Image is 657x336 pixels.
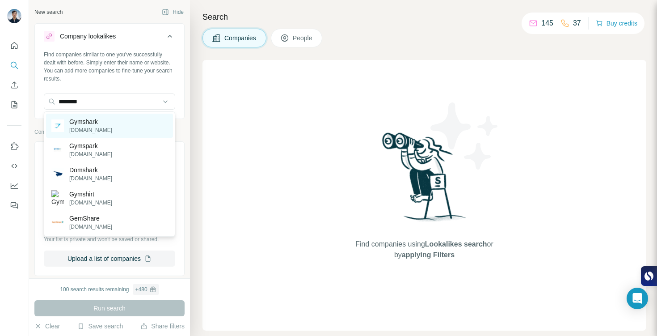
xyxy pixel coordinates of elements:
[34,128,185,136] p: Company information
[627,288,648,309] div: Open Intercom Messenger
[69,223,112,231] p: [DOMAIN_NAME]
[69,141,112,150] p: Gymspark
[378,130,471,230] img: Surfe Illustration - Woman searching with binoculars
[77,322,123,331] button: Save search
[293,34,313,43] span: People
[135,285,147,293] div: + 480
[156,5,190,19] button: Hide
[224,34,257,43] span: Companies
[69,190,112,199] p: Gymshirt
[69,117,112,126] p: Gymshark
[402,251,455,259] span: applying Filters
[69,126,112,134] p: [DOMAIN_NAME]
[34,322,60,331] button: Clear
[425,240,487,248] span: Lookalikes search
[44,251,175,267] button: Upload a list of companies
[7,57,21,73] button: Search
[60,32,116,41] div: Company lookalikes
[541,18,553,29] p: 145
[51,190,64,206] img: Gymshirt
[7,97,21,113] button: My lists
[44,51,175,83] div: Find companies similar to one you've successfully dealt with before. Simply enter their name or w...
[7,158,21,174] button: Use Surfe API
[69,199,112,207] p: [DOMAIN_NAME]
[7,77,21,93] button: Enrich CSV
[35,144,184,169] button: Company
[69,166,112,174] p: Domshark
[69,174,112,183] p: [DOMAIN_NAME]
[425,96,505,176] img: Surfe Illustration - Stars
[7,138,21,154] button: Use Surfe on LinkedIn
[69,214,112,223] p: GemShare
[35,26,184,51] button: Company lookalikes
[140,322,185,331] button: Share filters
[44,235,175,243] p: Your list is private and won't be saved or shared.
[7,197,21,213] button: Feedback
[69,150,112,158] p: [DOMAIN_NAME]
[7,38,21,54] button: Quick start
[7,178,21,194] button: Dashboard
[353,239,496,260] span: Find companies using or by
[573,18,581,29] p: 37
[60,284,159,295] div: 100 search results remaining
[34,8,63,16] div: New search
[51,119,64,132] img: Gymshark
[202,11,646,23] h4: Search
[51,168,64,180] img: Domshark
[596,17,637,30] button: Buy credits
[7,9,21,23] img: Avatar
[51,144,64,156] img: Gymspark
[51,216,64,229] img: GemShare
